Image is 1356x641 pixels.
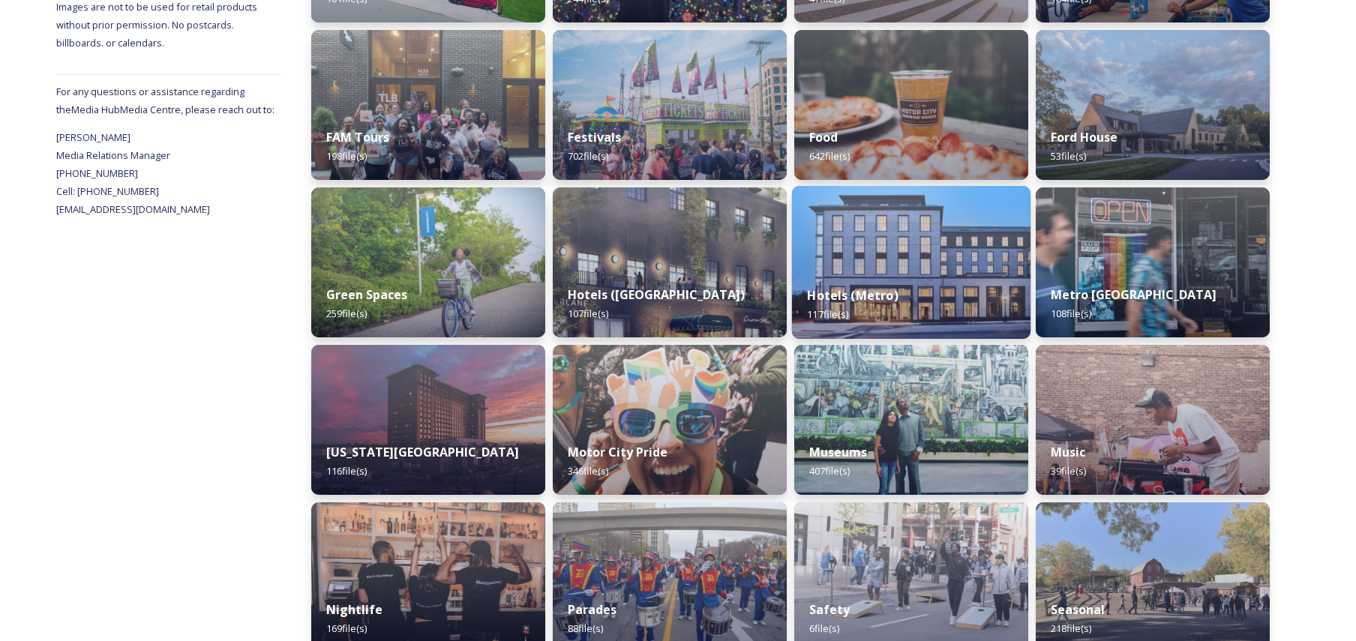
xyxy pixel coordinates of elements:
[326,286,407,303] strong: Green Spaces
[794,30,1028,180] img: a0bd6cc6-0a5e-4110-bbb1-1ef2cc64960c.jpg
[326,307,367,320] span: 259 file(s)
[1051,464,1086,478] span: 39 file(s)
[326,129,389,145] strong: FAM Tours
[568,129,621,145] strong: Festivals
[792,186,1030,339] img: 3bd2b034-4b7d-4836-94aa-bbf99ed385d6.jpg
[809,464,850,478] span: 407 file(s)
[326,601,382,618] strong: Nightlife
[553,345,787,495] img: IMG_1897.jpg
[326,149,367,163] span: 198 file(s)
[326,622,367,635] span: 169 file(s)
[1036,187,1270,337] img: 56cf2de5-9e63-4a55-bae3-7a1bc8cd39db.jpg
[807,307,848,321] span: 117 file(s)
[809,444,867,460] strong: Museums
[568,601,616,618] strong: Parades
[809,601,850,618] strong: Safety
[1051,307,1091,320] span: 108 file(s)
[568,464,608,478] span: 346 file(s)
[1051,286,1216,303] strong: Metro [GEOGRAPHIC_DATA]
[1051,129,1117,145] strong: Ford House
[326,444,519,460] strong: [US_STATE][GEOGRAPHIC_DATA]
[326,464,367,478] span: 116 file(s)
[1036,30,1270,180] img: VisitorCenter.jpg
[311,30,545,180] img: 452b8020-6387-402f-b366-1d8319e12489.jpg
[807,287,898,304] strong: Hotels (Metro)
[311,345,545,495] img: 5d4b6ee4-1201-421a-84a9-a3631d6f7534.jpg
[568,286,745,303] strong: Hotels ([GEOGRAPHIC_DATA])
[1051,601,1105,618] strong: Seasonal
[568,149,608,163] span: 702 file(s)
[56,130,210,216] span: [PERSON_NAME] Media Relations Manager [PHONE_NUMBER] Cell: [PHONE_NUMBER] [EMAIL_ADDRESS][DOMAIN_...
[568,444,667,460] strong: Motor City Pride
[568,307,608,320] span: 107 file(s)
[553,187,787,337] img: 9db3a68e-ccf0-48b5-b91c-5c18c61d7b6a.jpg
[809,129,838,145] strong: Food
[553,30,787,180] img: DSC02900.jpg
[1036,345,1270,495] img: 87bbb248-d5f7-45c8-815f-fb574559da3d.jpg
[56,85,274,116] span: For any questions or assistance regarding the Media Hub Media Centre, please reach out to:
[794,345,1028,495] img: e48ebac4-80d7-47a5-98d3-b3b6b4c147fe.jpg
[1051,444,1085,460] strong: Music
[1051,622,1091,635] span: 218 file(s)
[809,622,839,635] span: 6 file(s)
[1051,149,1086,163] span: 53 file(s)
[809,149,850,163] span: 642 file(s)
[568,622,603,635] span: 88 file(s)
[311,187,545,337] img: a8e7e45d-5635-4a99-9fe8-872d7420e716.jpg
